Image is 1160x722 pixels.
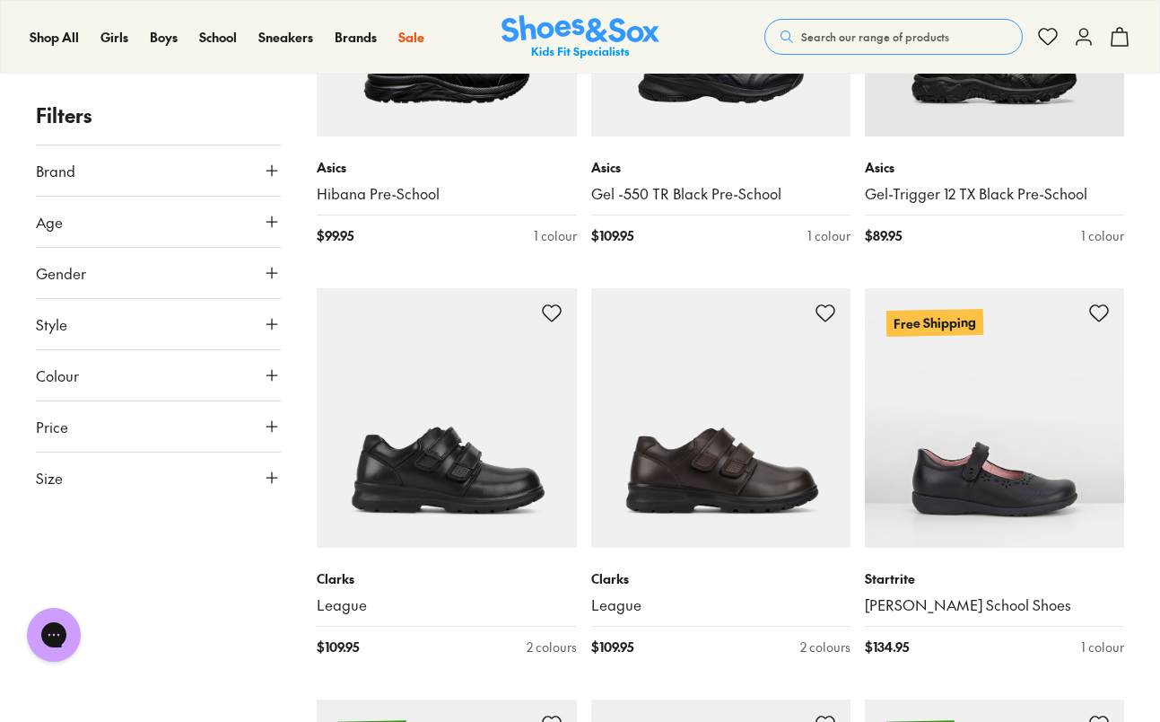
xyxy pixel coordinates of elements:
[36,101,281,130] p: Filters
[36,365,79,386] span: Colour
[886,309,983,337] p: Free Shipping
[18,602,90,668] iframe: Gorgias live chat messenger
[317,184,576,204] a: Hibana Pre-School
[398,28,424,47] a: Sale
[317,158,576,177] p: Asics
[36,262,86,284] span: Gender
[36,248,281,298] button: Gender
[591,638,633,656] span: $ 109.95
[764,19,1023,55] button: Search our range of products
[502,15,659,59] img: SNS_Logo_Responsive.svg
[317,595,576,615] a: League
[317,638,359,656] span: $ 109.95
[36,197,281,247] button: Age
[36,416,68,437] span: Price
[335,28,377,47] a: Brands
[36,453,281,503] button: Size
[36,145,281,196] button: Brand
[1081,638,1124,656] div: 1 colour
[534,226,577,245] div: 1 colour
[1081,226,1124,245] div: 1 colour
[591,569,850,588] p: Clarks
[317,569,576,588] p: Clarks
[100,28,128,46] span: Girls
[591,226,633,245] span: $ 109.95
[36,299,281,349] button: Style
[150,28,178,47] a: Boys
[591,184,850,204] a: Gel -550 TR Black Pre-School
[36,160,75,181] span: Brand
[258,28,313,46] span: Sneakers
[36,401,281,452] button: Price
[865,569,1124,588] p: Startrite
[398,28,424,46] span: Sale
[865,288,1124,548] a: Free Shipping
[502,15,659,59] a: Shoes & Sox
[591,595,850,615] a: League
[807,226,850,245] div: 1 colour
[527,638,577,656] div: 2 colours
[335,28,377,46] span: Brands
[36,211,63,233] span: Age
[865,158,1124,177] p: Asics
[36,350,281,401] button: Colour
[36,467,63,489] span: Size
[865,638,909,656] span: $ 134.95
[199,28,237,46] span: School
[30,28,79,47] a: Shop All
[100,28,128,47] a: Girls
[199,28,237,47] a: School
[800,638,850,656] div: 2 colours
[865,595,1124,615] a: [PERSON_NAME] School Shoes
[865,184,1124,204] a: Gel-Trigger 12 TX Black Pre-School
[865,226,902,245] span: $ 89.95
[317,226,353,245] span: $ 99.95
[30,28,79,46] span: Shop All
[150,28,178,46] span: Boys
[258,28,313,47] a: Sneakers
[801,29,949,45] span: Search our range of products
[591,158,850,177] p: Asics
[36,313,67,335] span: Style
